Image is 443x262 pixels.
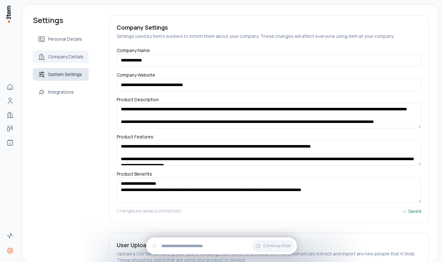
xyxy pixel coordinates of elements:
[33,86,89,98] a: Integrations
[5,5,11,23] img: Item Brain Logo
[263,243,291,248] span: Continue Chat
[117,47,150,56] label: Company Name
[48,36,82,42] span: Personal Details
[117,241,421,249] h2: User Upload
[117,72,155,80] label: Company Website
[252,240,294,252] button: Continue Chat
[48,89,74,95] span: Integrations
[4,229,16,242] a: Activity
[4,108,16,121] a: Companies
[117,171,152,179] label: Product Benefits
[117,23,421,32] h5: Company Settings
[4,122,16,135] a: Deals
[48,54,84,60] span: Company Details
[4,244,16,257] a: Settings
[4,136,16,149] a: Agents
[33,33,89,45] a: Personal Details
[402,208,421,215] div: Saved
[4,81,16,93] a: Home
[48,71,82,78] span: System Settings
[117,33,421,39] h5: Settings used by item's workers to inform them about your company. These changes will affect ever...
[117,208,181,215] h5: Changes are saved automatically
[146,237,297,254] div: Continue Chat
[117,134,153,143] label: Product Features
[33,50,89,63] a: Company Details
[4,95,16,107] a: People
[117,96,159,105] label: Product Description
[33,68,89,81] a: System Settings
[33,15,89,25] h1: Settings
